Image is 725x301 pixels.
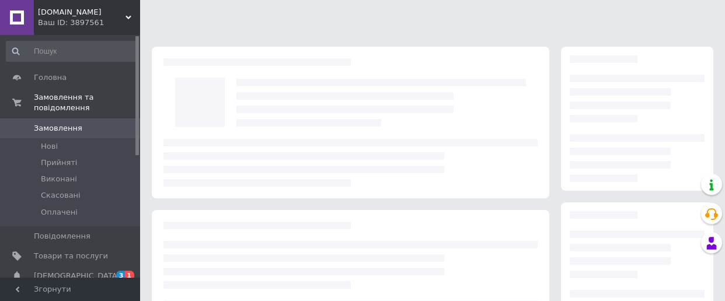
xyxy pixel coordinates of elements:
div: Ваш ID: 3897561 [38,17,140,28]
span: Виконані [41,174,77,184]
span: 3 [116,271,126,281]
span: Скасовані [41,190,81,201]
span: Оплачені [41,207,78,218]
span: Замовлення та повідомлення [34,92,140,113]
span: Нові [41,141,58,152]
span: Головна [34,72,67,83]
span: shine.net.ua [38,7,126,17]
span: Повідомлення [34,231,90,242]
span: Замовлення [34,123,82,134]
span: Товари та послуги [34,251,108,261]
span: [DEMOGRAPHIC_DATA] [34,271,120,281]
span: Прийняті [41,157,77,168]
input: Пошук [6,41,137,62]
span: 1 [125,271,134,281]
